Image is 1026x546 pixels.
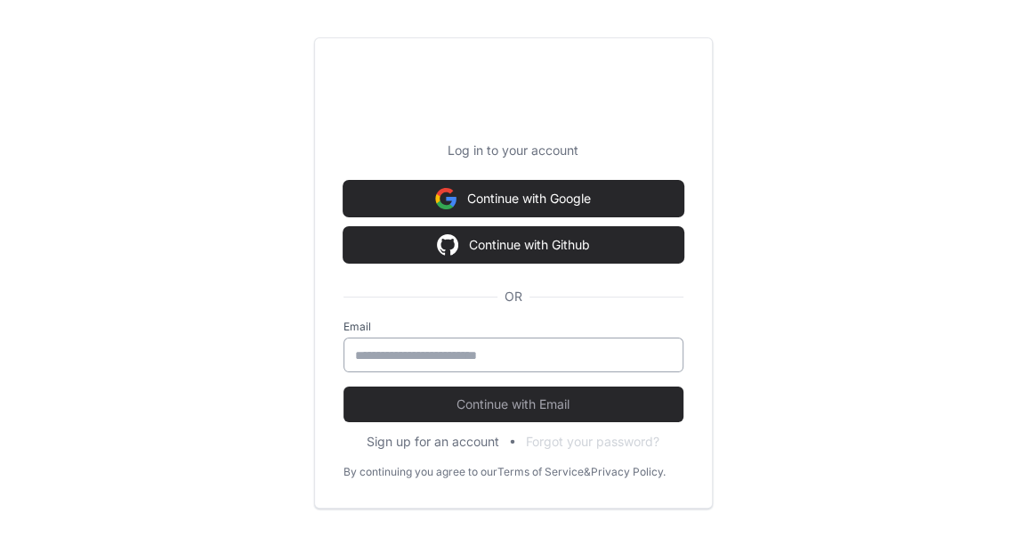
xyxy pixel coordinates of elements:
[497,288,529,306] span: OR
[343,181,683,216] button: Continue with Google
[526,433,659,451] button: Forgot your password?
[435,181,456,216] img: Sign in with google
[343,387,683,422] button: Continue with Email
[591,465,666,479] a: Privacy Policy.
[343,320,683,334] label: Email
[584,465,591,479] div: &
[437,227,458,263] img: Sign in with google
[343,395,683,413] span: Continue with Email
[343,142,683,159] p: Log in to your account
[367,433,499,451] button: Sign up for an account
[343,227,683,263] button: Continue with Github
[497,465,584,479] a: Terms of Service
[343,465,497,479] div: By continuing you agree to our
